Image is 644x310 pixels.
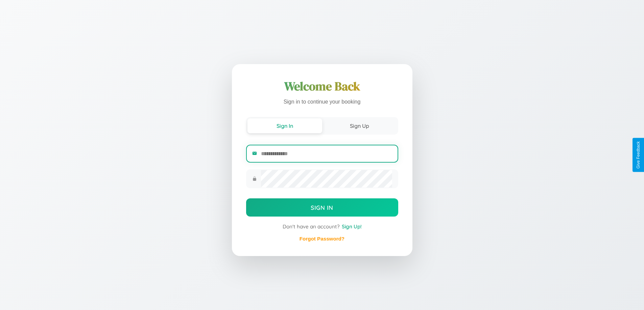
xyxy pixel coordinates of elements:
[246,198,398,217] button: Sign In
[246,97,398,107] p: Sign in to continue your booking
[246,223,398,230] div: Don't have an account?
[300,236,344,242] a: Forgot Password?
[247,118,322,133] button: Sign In
[636,141,641,169] div: Give Feedback
[246,78,398,94] h1: Welcome Back
[342,223,362,230] span: Sign Up!
[322,118,397,133] button: Sign Up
